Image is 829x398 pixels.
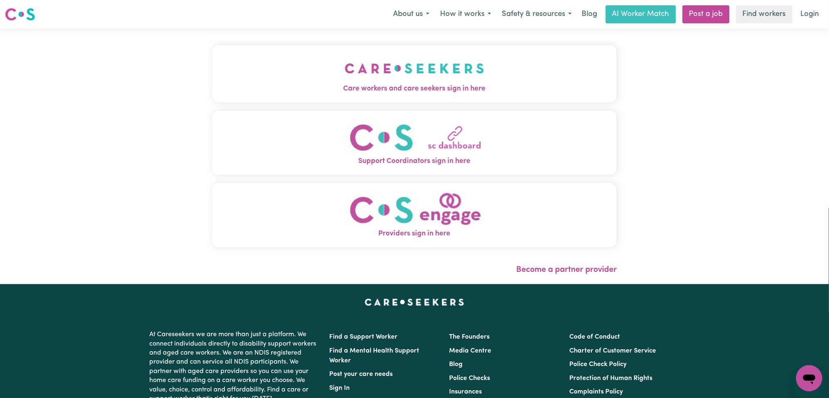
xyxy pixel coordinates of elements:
iframe: Button to launch messaging window [796,365,822,391]
a: Careseekers home page [365,299,464,305]
a: Blog [577,5,602,23]
button: Care workers and care seekers sign in here [212,45,617,102]
a: Post a job [683,5,730,23]
a: AI Worker Match [606,5,676,23]
a: Find a Mental Health Support Worker [330,348,420,364]
button: About us [388,6,435,23]
button: Providers sign in here [212,183,617,247]
a: Insurances [449,389,482,395]
a: Code of Conduct [569,334,620,340]
a: Protection of Human Rights [569,375,652,382]
a: Media Centre [449,348,492,354]
a: Charter of Customer Service [569,348,656,354]
a: Careseekers logo [5,5,35,24]
span: Care workers and care seekers sign in here [212,84,617,94]
a: Become a partner provider [516,266,617,274]
span: Support Coordinators sign in here [212,156,617,167]
span: Providers sign in here [212,228,617,239]
a: Police Check Policy [569,361,627,368]
button: How it works [435,6,497,23]
a: Find workers [736,5,793,23]
a: Police Checks [449,375,490,382]
a: Blog [449,361,463,368]
a: Post your care needs [330,371,393,378]
a: Complaints Policy [569,389,623,395]
a: The Founders [449,334,490,340]
button: Support Coordinators sign in here [212,111,617,175]
a: Sign In [330,385,350,391]
a: Login [796,5,824,23]
a: Find a Support Worker [330,334,398,340]
img: Careseekers logo [5,7,35,22]
button: Safety & resources [497,6,577,23]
